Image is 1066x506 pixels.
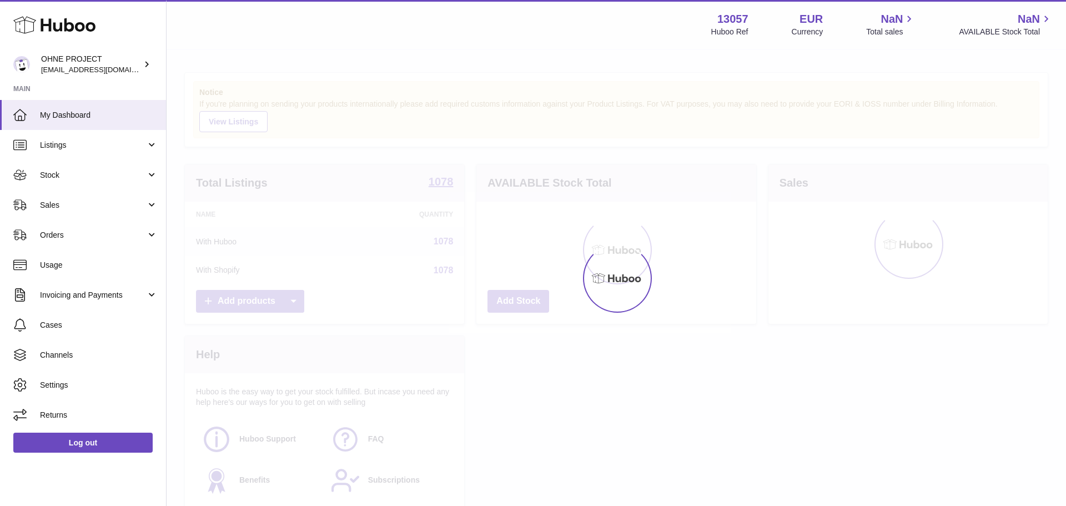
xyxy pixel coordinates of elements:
[40,200,146,211] span: Sales
[40,380,158,390] span: Settings
[13,56,30,73] img: internalAdmin-13057@internal.huboo.com
[40,110,158,121] span: My Dashboard
[40,170,146,181] span: Stock
[792,27,823,37] div: Currency
[40,350,158,360] span: Channels
[40,230,146,241] span: Orders
[717,12,748,27] strong: 13057
[13,433,153,453] a: Log out
[40,260,158,270] span: Usage
[40,290,146,300] span: Invoicing and Payments
[881,12,903,27] span: NaN
[959,27,1053,37] span: AVAILABLE Stock Total
[41,54,141,75] div: OHNE PROJECT
[711,27,748,37] div: Huboo Ref
[40,140,146,151] span: Listings
[41,65,163,74] span: [EMAIL_ADDRESS][DOMAIN_NAME]
[959,12,1053,37] a: NaN AVAILABLE Stock Total
[866,12,916,37] a: NaN Total sales
[866,27,916,37] span: Total sales
[1018,12,1040,27] span: NaN
[40,410,158,420] span: Returns
[40,320,158,330] span: Cases
[799,12,823,27] strong: EUR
